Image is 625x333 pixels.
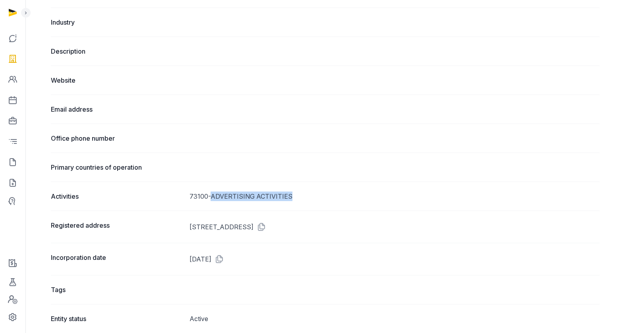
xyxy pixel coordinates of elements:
[51,163,183,172] dt: Primary countries of operation
[51,134,183,143] dt: Office phone number
[190,253,600,265] dd: [DATE]
[190,192,600,201] div: 73100-ADVERTISING ACTIVITIES
[51,192,183,201] dt: Activities
[51,314,183,323] dt: Entity status
[190,221,600,233] dd: [STREET_ADDRESS]
[51,285,183,294] dt: Tags
[51,221,183,233] dt: Registered address
[51,17,183,27] dt: Industry
[51,105,183,114] dt: Email address
[190,314,600,323] dd: Active
[51,253,183,265] dt: Incorporation date
[51,46,183,56] dt: Description
[51,76,183,85] dt: Website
